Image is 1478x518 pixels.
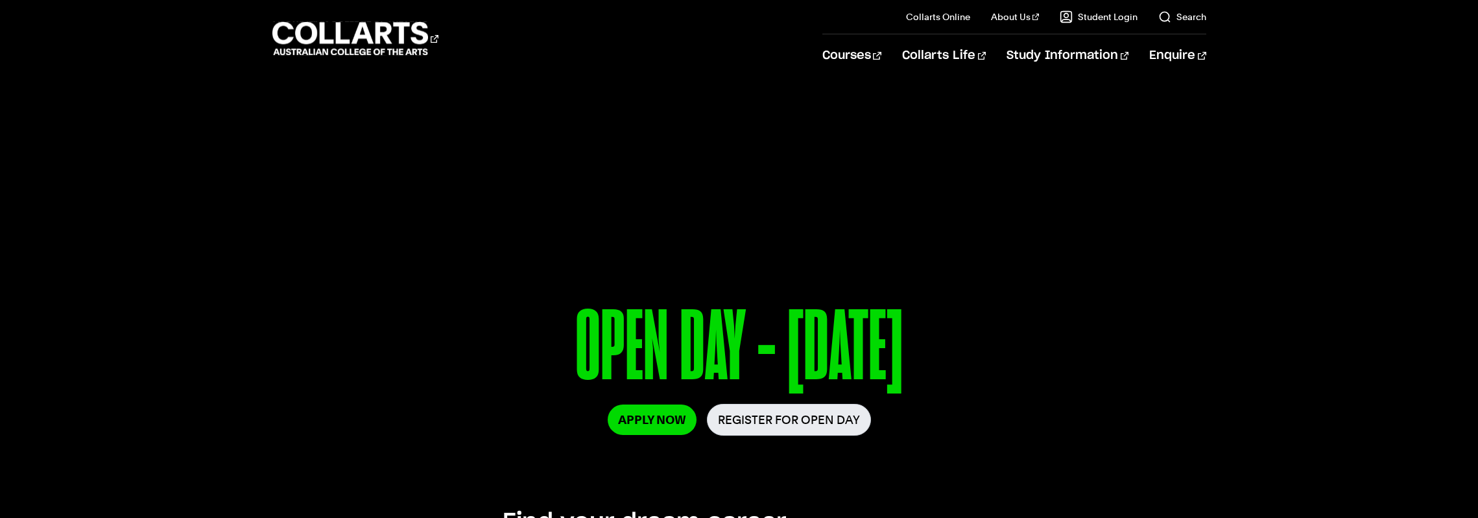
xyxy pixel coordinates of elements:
[707,404,871,436] a: Register for Open Day
[1149,34,1206,77] a: Enquire
[906,10,970,23] a: Collarts Online
[398,297,1080,404] p: OPEN DAY - [DATE]
[822,34,881,77] a: Courses
[1060,10,1138,23] a: Student Login
[902,34,986,77] a: Collarts Life
[272,20,438,57] div: Go to homepage
[1007,34,1128,77] a: Study Information
[1158,10,1206,23] a: Search
[991,10,1039,23] a: About Us
[608,405,697,435] a: Apply Now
